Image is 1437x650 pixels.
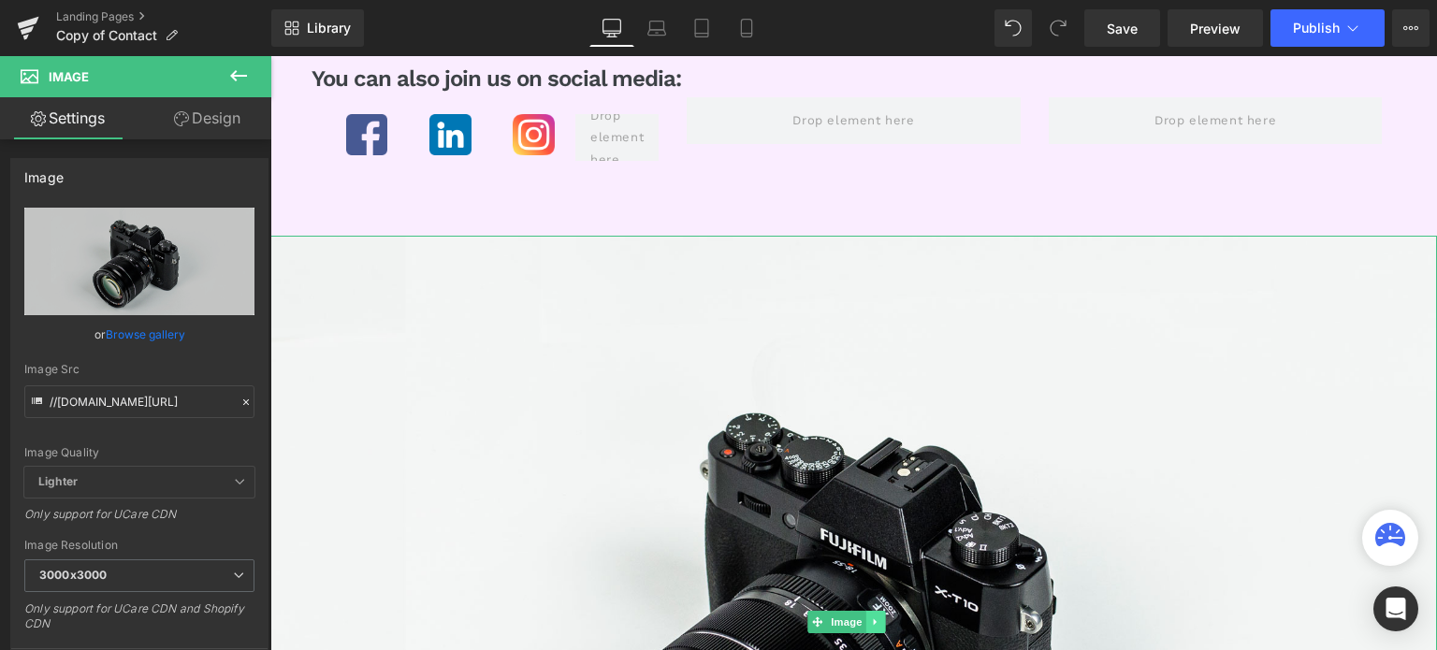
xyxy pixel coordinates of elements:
[56,28,157,43] span: Copy of Contact
[24,446,254,459] div: Image Quality
[38,474,78,488] b: Lighter
[24,159,64,185] div: Image
[1293,21,1340,36] span: Publish
[634,9,679,47] a: Laptop
[1107,19,1138,38] span: Save
[994,9,1032,47] button: Undo
[1373,586,1418,631] div: Open Intercom Messenger
[24,601,254,643] div: Only support for UCare CDN and Shopify CDN
[24,507,254,534] div: Only support for UCare CDN
[679,9,724,47] a: Tablet
[596,555,616,577] a: Expand / Collapse
[307,20,351,36] span: Library
[106,318,185,351] a: Browse gallery
[1039,9,1077,47] button: Redo
[1270,9,1385,47] button: Publish
[724,9,769,47] a: Mobile
[1392,9,1430,47] button: More
[271,9,364,47] a: New Library
[49,69,89,84] span: Image
[1168,9,1263,47] a: Preview
[41,5,1126,40] p: You can also join us on social media:
[557,555,596,577] span: Image
[56,9,271,24] a: Landing Pages
[24,325,254,344] div: or
[1190,19,1241,38] span: Preview
[24,385,254,418] input: Link
[139,97,275,139] a: Design
[24,539,254,552] div: Image Resolution
[39,568,107,582] b: 3000x3000
[589,9,634,47] a: Desktop
[24,363,254,376] div: Image Src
